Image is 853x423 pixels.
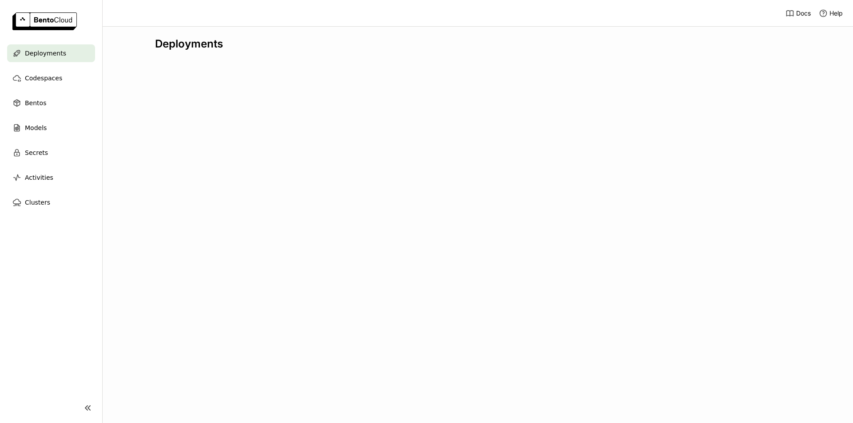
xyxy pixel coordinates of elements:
a: Secrets [7,144,95,162]
a: Docs [785,9,811,18]
span: Activities [25,172,53,183]
img: logo [12,12,77,30]
a: Activities [7,169,95,186]
span: Help [829,9,843,17]
div: Help [819,9,843,18]
a: Clusters [7,194,95,211]
span: Bentos [25,98,46,108]
span: Docs [796,9,811,17]
a: Models [7,119,95,137]
a: Bentos [7,94,95,112]
span: Deployments [25,48,66,59]
span: Clusters [25,197,50,208]
div: Deployments [155,37,800,51]
span: Secrets [25,147,48,158]
span: Models [25,123,47,133]
span: Codespaces [25,73,62,83]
